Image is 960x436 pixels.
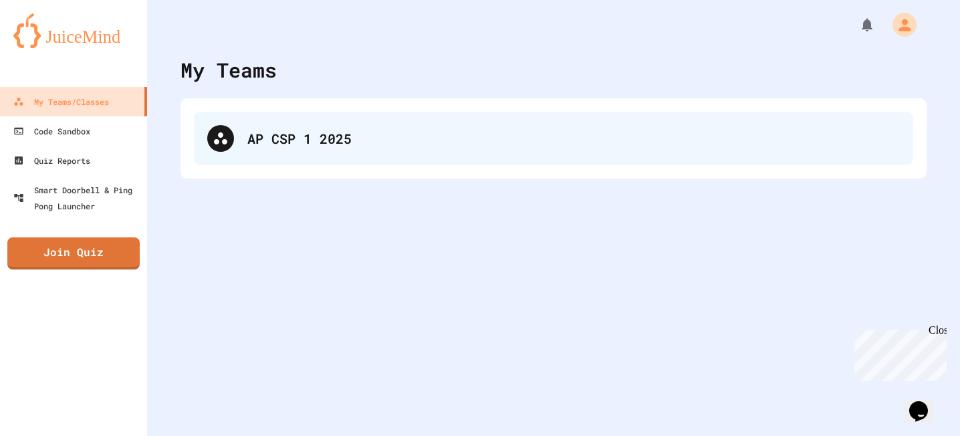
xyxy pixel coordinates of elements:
[181,55,277,85] div: My Teams
[878,9,920,40] div: My Account
[834,13,878,36] div: My Notifications
[904,383,947,423] iframe: chat widget
[13,123,90,139] div: Code Sandbox
[13,182,142,214] div: Smart Doorbell & Ping Pong Launcher
[5,5,92,85] div: Chat with us now!Close
[194,112,913,165] div: AP CSP 1 2025
[13,94,109,110] div: My Teams/Classes
[13,13,134,48] img: logo-orange.svg
[7,237,140,269] a: Join Quiz
[849,324,947,381] iframe: chat widget
[13,152,90,169] div: Quiz Reports
[247,128,900,148] div: AP CSP 1 2025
